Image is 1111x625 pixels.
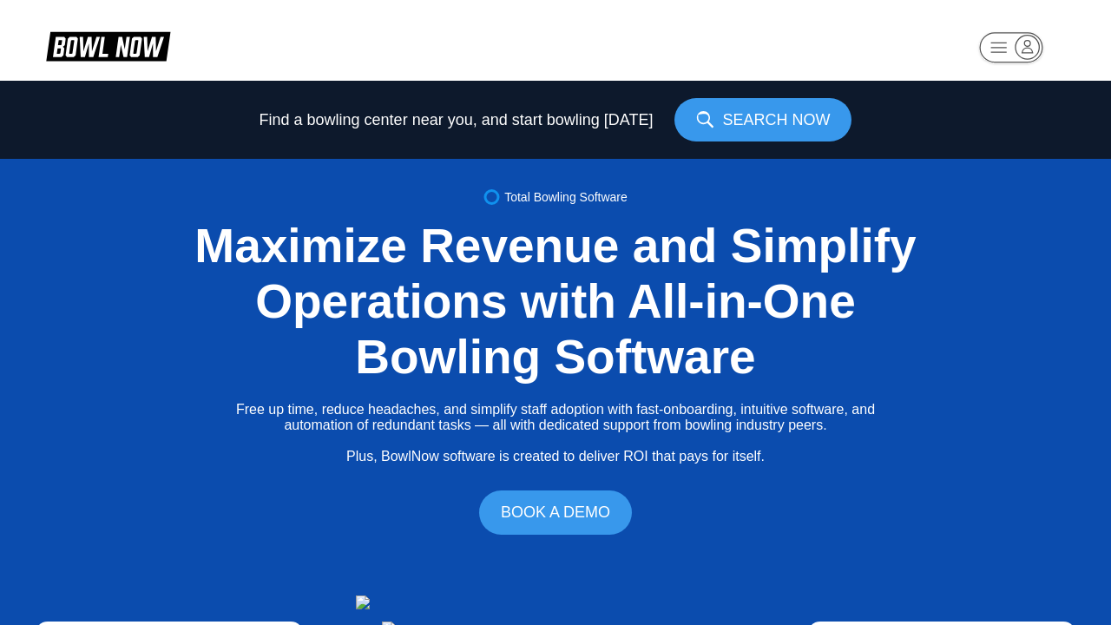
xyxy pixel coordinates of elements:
a: SEARCH NOW [674,98,851,141]
a: BOOK A DEMO [479,490,632,535]
span: Find a bowling center near you, and start bowling [DATE] [260,111,654,128]
p: Free up time, reduce headaches, and simplify staff adoption with fast-onboarding, intuitive softw... [236,402,875,464]
div: Maximize Revenue and Simplify Operations with All-in-One Bowling Software [165,218,946,385]
span: Total Bowling Software [504,190,628,204]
